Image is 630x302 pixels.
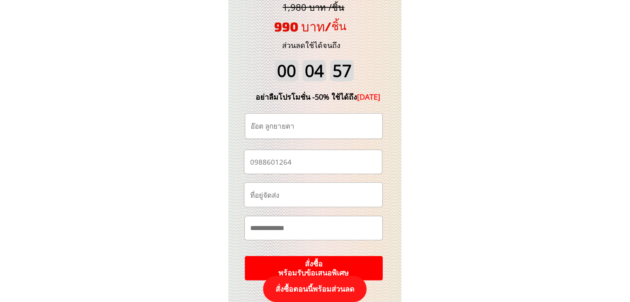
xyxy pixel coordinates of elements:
[248,183,379,207] input: ที่อยู่จัดส่ง
[243,91,393,103] div: อย่าลืมโปรโมชั่น -50% ใช้ได้ถึง
[248,150,378,174] input: เบอร์โทรศัพท์
[271,39,352,51] h3: ส่วนลดใช้ได้จนถึง
[274,19,325,34] span: 990 บาท
[244,256,383,281] p: สั่งซื้อ พร้อมรับข้อเสนอพิเศษ
[357,92,380,102] span: [DATE]
[249,114,379,139] input: ชื่อ-นามสกุล
[282,1,344,13] span: 1,980 บาท /ชิ้น
[325,19,346,32] span: /ชิ้น
[263,276,367,302] p: สั่งซื้อตอนนี้พร้อมส่วนลด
